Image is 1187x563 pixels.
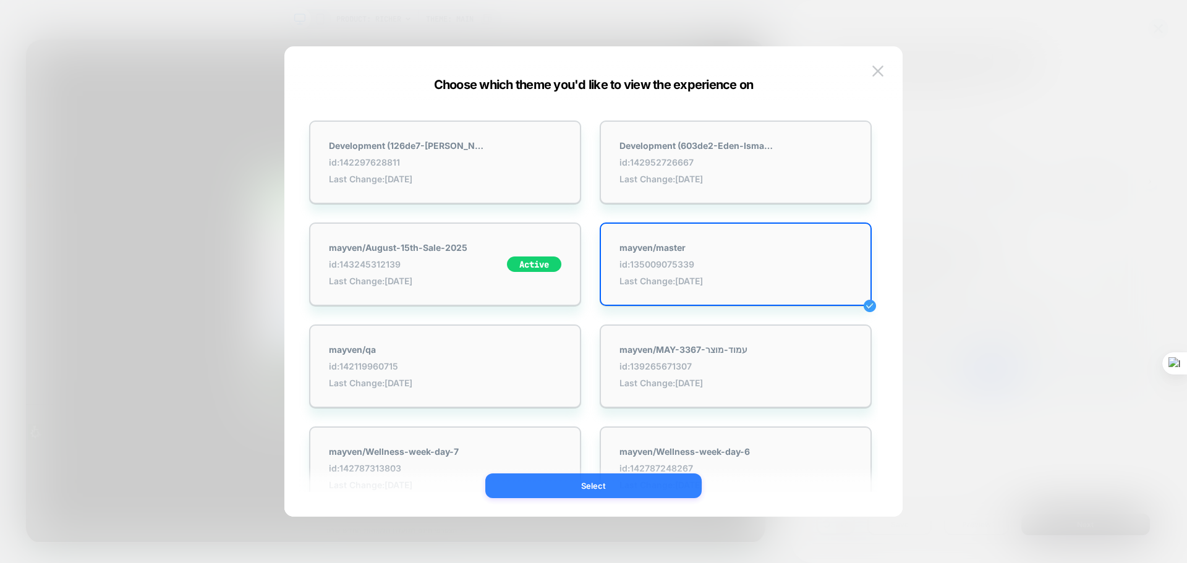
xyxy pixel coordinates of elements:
span: 0 ₪ [441,439,464,459]
span: Last Change: [DATE] [619,174,774,184]
div: שדרגי עכשיו למארז שלישייה [338,248,481,295]
button: Select [485,473,702,498]
strong: Development (126de7-[PERSON_NAME]-F2TV3QL2KT) [329,140,483,151]
span: id: 142119960715 [329,361,412,371]
span: Last Change: [DATE] [329,174,483,184]
span: id: 142952726667 [619,157,774,167]
input: לפתיחה תפריט להתאמה אישית [2,512,24,534]
strong: mayven/MAY-3367-עמוד-מוצר [619,344,747,355]
strong: mayven/Wellness-week-day-6 [619,446,750,457]
span: קחי את זה צעד אחד קדימה [334,193,662,219]
strong: mayven/master [619,242,703,253]
button: הולכת על זה -0 ₪ [316,422,670,476]
strong: mayven/August-15th-Sale-2025 [329,242,467,253]
span: id: 135009075339 [619,259,703,269]
strong: Development (603de2-Eden-Ismah-[PERSON_NAME]-HMF252TKWC) [619,140,774,151]
span: id: 142787313803 [329,463,459,473]
span: id: 142297628811 [329,157,483,167]
span: Last Change: [DATE] [619,276,703,286]
span: Last Change: [DATE] [329,276,467,286]
div: Choose which theme you'd like to view the experience on [284,77,903,92]
span: id: 142787248267 [619,463,750,473]
div: בקבוק נוסף רק ב-259 ש״ח [338,357,481,398]
div: בקבוק נוסף [338,297,481,326]
span: Last Change: [DATE] [619,378,747,388]
strong: mayven/Wellness-week-day-7 [329,446,459,457]
span: id: 143245312139 [329,259,467,269]
span: Last Change: [DATE] [329,378,412,388]
div: Active [507,256,561,272]
strong: mayven/qa [329,344,412,355]
span: id: 139265671307 [619,361,747,371]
